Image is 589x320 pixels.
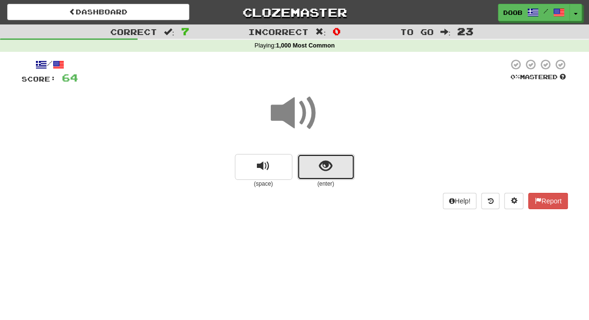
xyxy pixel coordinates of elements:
strong: 1,000 Most Common [276,42,335,49]
span: Score: [22,75,56,83]
button: show sentence [297,154,355,180]
div: Mastered [508,73,568,82]
span: Doob [503,8,522,17]
small: (enter) [297,180,355,188]
button: Report [528,193,567,209]
span: / [543,8,548,14]
span: : [315,28,326,36]
span: 0 [333,25,341,37]
span: 64 [62,71,78,83]
button: replay audio [235,154,292,180]
a: Dashboard [7,4,189,20]
button: Round history (alt+y) [481,193,499,209]
span: To go [400,27,433,36]
span: Incorrect [248,27,309,36]
a: Doob / [498,4,570,21]
span: 23 [457,25,474,37]
div: / [22,59,78,71]
span: Correct [110,27,157,36]
span: : [440,28,450,36]
button: Help! [443,193,477,209]
span: : [164,28,174,36]
span: 0 % [510,73,520,81]
small: (space) [235,180,292,188]
a: Clozemaster [204,4,386,21]
span: 7 [181,25,189,37]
